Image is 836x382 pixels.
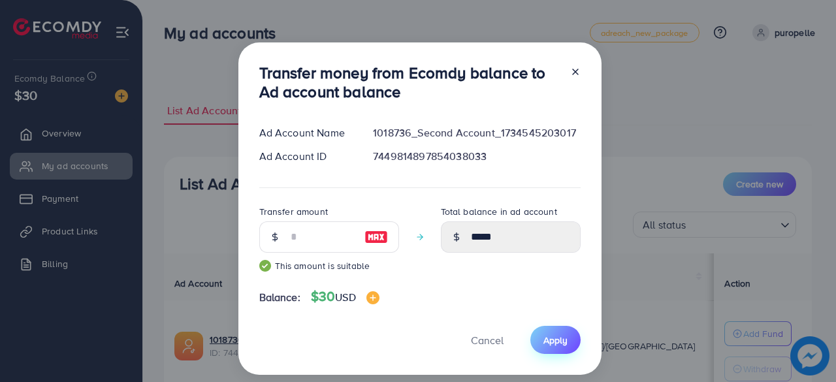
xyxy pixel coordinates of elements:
button: Apply [530,326,581,354]
div: Ad Account Name [249,125,363,140]
span: Balance: [259,290,300,305]
div: 1018736_Second Account_1734545203017 [362,125,590,140]
span: Cancel [471,333,504,347]
img: guide [259,260,271,272]
h4: $30 [311,289,379,305]
label: Transfer amount [259,205,328,218]
span: Apply [543,334,568,347]
div: Ad Account ID [249,149,363,164]
span: USD [335,290,355,304]
label: Total balance in ad account [441,205,557,218]
small: This amount is suitable [259,259,399,272]
h3: Transfer money from Ecomdy balance to Ad account balance [259,63,560,101]
div: 7449814897854038033 [362,149,590,164]
button: Cancel [455,326,520,354]
img: image [364,229,388,245]
img: image [366,291,379,304]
